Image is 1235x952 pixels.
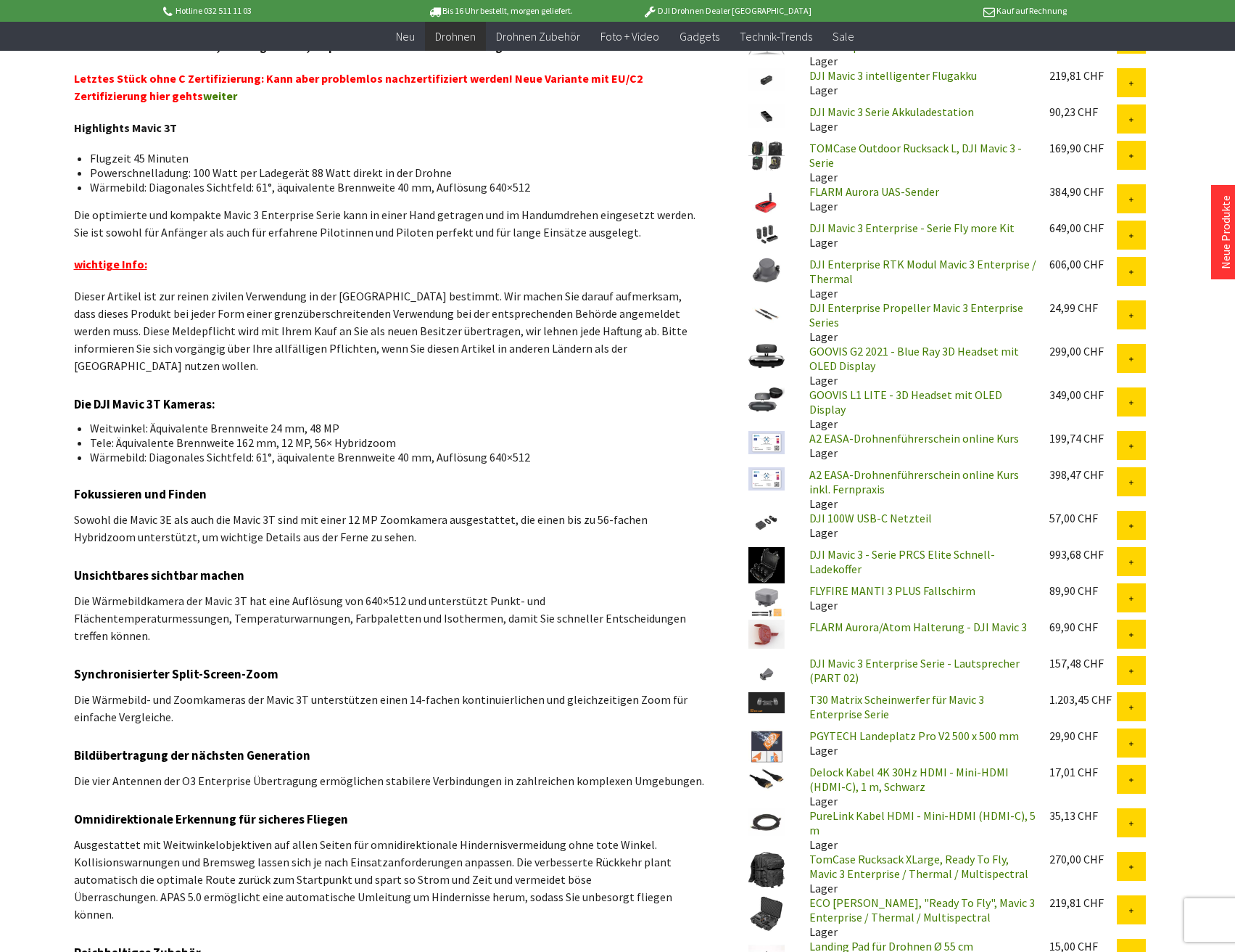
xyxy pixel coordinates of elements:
[74,511,705,546] p: Sowohl die Mavic 3E als auch die Mavic 3T sind mit einer 12 MP Zoomkamera ausgestattet, die einen...
[798,344,1038,387] div: Lager
[798,221,1038,250] div: Lager
[1049,257,1117,271] div: 606,00 CHF
[809,467,1019,496] a: A2 EASA-Drohnenführerschein online Kurs inkl. Fernpraxis
[809,656,1020,685] a: DJI Mavic 3 Enterprise Serie - Lautsprecher (PART 02)
[74,836,705,923] p: Ausgestattet mit Weitwinkelobjektiven auf allen Seiten für omnidirektionale Hindernisvermeidung o...
[748,141,785,171] img: TOMCase Outdoor Rucksack L, DJI Mavic 3 -Serie
[809,387,1002,416] a: GOOVIS L1 LITE - 3D Headset mit OLED Display
[74,691,705,726] p: Die Wärmebild- und Zoomkameras der Mavic 3T unterstützen einen 14-fachen kontinuierlichen und gle...
[748,852,785,888] img: TomCase Rucksack XLarge, Ready To Fly, Mavic 3 Enterprise / Thermal / Multispectral
[809,68,977,83] a: DJI Mavic 3 intelligenter Flugakku
[614,2,840,20] p: DJI Drohnen Dealer [GEOGRAPHIC_DATA]
[809,344,1019,373] a: GOOVIS G2 2021 - Blue Ray 3D Headset mit OLED Display
[74,71,643,103] strong: Letztes Stück ohne C Zertifizierung: Kann aber problemlos nachzertifiziert werden! Neue Variante ...
[809,852,1028,881] a: TomCase Rucksack XLarge, Ready To Fly, Mavic 3 Enterprise / Thermal / Multispectral
[496,29,580,44] span: Drohnen Zubehör
[74,208,695,239] span: Die optimierte und kompakte Mavic 3 Enterprise Serie kann in einer Hand getragen und im Handumdre...
[600,29,659,44] span: Foto + Video
[1049,431,1117,446] div: 199,74 CHF
[74,485,705,504] h3: Fokussieren und Finden
[435,29,476,44] span: Drohnen
[798,765,1038,808] div: Lager
[74,665,705,684] h3: Synchronisierter Split-Screen-Zoom
[798,257,1038,300] div: Lager
[840,2,1067,20] p: Kauf auf Rechnung
[1049,344,1117,358] div: 299,00 CHF
[798,808,1038,852] div: Lager
[748,344,785,368] img: GOOVIS G2 2021 - Blue Ray 3D Headset mit OLED Display
[748,729,785,765] img: PGYTECH Landeplatz Pro V2 500 x 500 mm
[1049,387,1117,402] div: 349,00 CHF
[748,257,785,284] img: DJI Enterprise RTK Modul Mavic 3 Enterprise / Thermal
[90,180,693,194] li: Wärmebild: Diagonales Sichtfeld: 61°, äquivalente Brennweite 40 mm, Auflösung 640×512
[748,300,785,328] img: DJI Enterprise Propeller Mavic 3 Enterprise Series
[748,511,785,535] img: DJI 100W USB-C Netzteil
[798,141,1038,184] div: Lager
[1049,221,1117,235] div: 649,00 CHF
[809,583,975,598] a: FLYFIRE MANTI 3 PLUS Fallschirm
[1049,765,1117,779] div: 17,01 CHF
[748,656,785,692] img: DJI Mavic 3 Enterprise Serie - Lautsprecher (PART 02)
[798,431,1038,460] div: Lager
[748,68,785,92] img: DJI Mavic 3 intelligenter Flugakku
[748,808,785,836] img: PureLink Kabel HDMI - Mini-HDMI (HDMI-C), 5 m
[748,547,785,583] img: DJI Mavic 3 - Serie PRCS Elite Schnell-Ladekoffer
[822,22,864,52] a: Sale
[798,511,1038,540] div: Lager
[798,300,1038,344] div: Lager
[1049,656,1117,670] div: 157,48 CHF
[1049,729,1117,743] div: 29,90 CHF
[798,387,1038,431] div: Lager
[74,810,705,829] h3: Omnidirektionale Erkennung für sicheres Fliegen
[203,89,237,103] a: weiter
[809,141,1022,170] a: TOMCase Outdoor Rucksack L, DJI Mavic 3 -Serie
[74,395,705,414] h3: Die DJI Mavic 3T Kameras:
[90,435,693,450] li: Tele: Äquivalente Brennweite 162 mm, 12 MP, 56× Hybridzoom
[809,765,1009,794] a: Delock Kabel 4K 30Hz HDMI - Mini-HDMI (HDMI-C), 1 m, Schwarz
[1049,184,1117,199] div: 384,90 CHF
[74,772,705,789] p: Die vier Antennen der O3 Enterprise Übertragung ermöglichen stabilere Verbindungen in zahlreichen...
[590,22,669,52] a: Foto + Video
[1049,300,1117,315] div: 24,99 CHF
[1049,808,1117,823] div: 35,13 CHF
[809,692,984,721] a: T30 Matrix Scheinwerfer für Mavic 3 Enterprise Serie
[387,2,614,20] p: Bis 16 Uhr bestellt, morgen geliefert.
[486,22,590,52] a: Drohnen Zubehör
[748,431,785,454] img: A2 EASA-Drohnenführerschein online Kurs
[809,257,1036,286] a: DJI Enterprise RTK Modul Mavic 3 Enterprise / Thermal
[1049,141,1117,155] div: 169,90 CHF
[748,765,785,792] img: Delock Kabel 4K 30Hz HDMI - Mini-HDMI (HDMI-C), 1 m, Schwarz
[740,29,812,44] span: Technik-Trends
[748,895,785,932] img: ECO Schutzkoffer,
[74,746,705,765] h3: Bildübertragung der nächsten Generation
[1049,547,1117,562] div: 993,68 CHF
[809,300,1023,329] a: DJI Enterprise Propeller Mavic 3 Enterprise Series
[90,450,693,464] li: Wärmebild: Diagonales Sichtfeld: 61°, äquivalente Brennweite 40 mm, Auflösung 640×512
[809,184,939,199] a: FLARM Aurora UAS-Sender
[809,221,1015,235] a: DJI Mavic 3 Enterprise - Serie Fly more Kit
[748,620,785,649] img: FLARM Aurora/Atom Halterung - DJI Mavic 3
[809,104,974,119] a: DJI Mavic 3 Serie Akkuladestation
[90,421,693,435] li: Weitwinkel: Äquivalente Brennweite 24 mm, 48 MP
[809,895,1035,924] a: ECO [PERSON_NAME], "Ready To Fly", Mavic 3 Enterprise / Thermal / Multispectral
[833,29,854,44] span: Sale
[1049,467,1117,482] div: 398,47 CHF
[748,104,785,128] img: DJI Mavic 3 Serie Akkuladestation
[809,808,1036,837] a: PureLink Kabel HDMI - Mini-HDMI (HDMI-C), 5 m
[798,184,1038,213] div: Lager
[809,511,932,525] a: DJI 100W USB-C Netzteil
[1049,104,1117,119] div: 90,23 CHF
[798,68,1038,97] div: Lager
[74,120,177,135] strong: Highlights Mavic 3T
[1049,511,1117,525] div: 57,00 CHF
[1049,620,1117,634] div: 69,90 CHF
[798,467,1038,511] div: Lager
[748,467,785,491] img: A2 EASA-Drohnenführerschein online Kurs inkl. Fernpraxis
[1049,852,1117,866] div: 270,00 CHF
[798,583,1038,612] div: Lager
[798,895,1038,939] div: Lager
[730,22,822,52] a: Technik-Trends
[748,221,785,248] img: DJI Mavic 3 Enterprise - Serie Fly more Kit
[90,165,693,180] li: Powerschnelladung: 100 Watt per Ladegerät 88 Watt direkt in der Drohne
[748,692,785,713] img: T30 Matrix Scheinwerfer für Mavic 3 Enterprise Serie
